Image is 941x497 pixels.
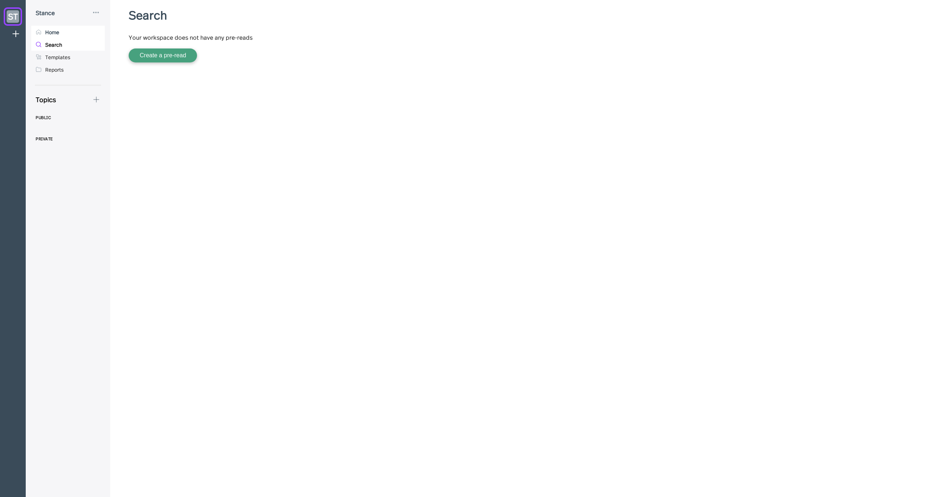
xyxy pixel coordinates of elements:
button: Create a pre-read [129,48,197,62]
div: Templates [45,54,70,60]
div: Home [45,29,59,35]
div: Your workspace does not have any pre-reads [129,33,923,41]
div: PUBLIC [36,111,51,124]
div: Search [45,41,62,48]
div: Search [129,7,923,22]
div: PRIVATE [36,133,53,145]
div: Topics [31,95,56,104]
a: ST [4,7,22,26]
div: ST [7,10,19,23]
div: Stance [36,9,55,16]
div: Reports [45,66,64,73]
